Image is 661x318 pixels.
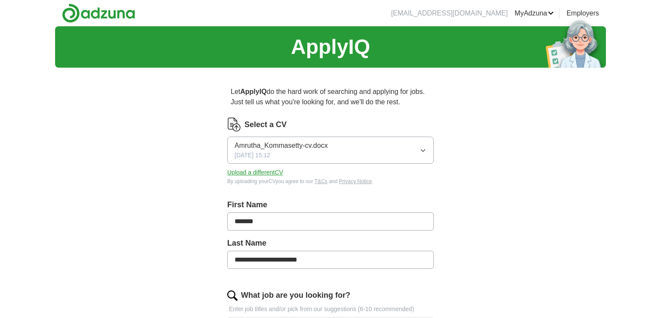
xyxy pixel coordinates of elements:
[291,31,370,62] h1: ApplyIQ
[227,118,241,131] img: CV Icon
[227,305,434,314] p: Enter job titles and/or pick from our suggestions (6-10 recommended)
[244,119,287,131] label: Select a CV
[240,88,266,95] strong: ApplyIQ
[62,3,135,23] img: Adzuna logo
[227,178,434,185] div: By uploading your CV you agree to our and .
[515,8,554,19] a: MyAdzuna
[227,137,434,164] button: Amrutha_Kommasetty-cv.docx[DATE] 15:12
[391,8,508,19] li: [EMAIL_ADDRESS][DOMAIN_NAME]
[241,290,350,301] label: What job are you looking for?
[227,83,434,111] p: Let do the hard work of searching and applying for jobs. Just tell us what you're looking for, an...
[227,168,283,177] button: Upload a differentCV
[227,290,238,301] img: search.png
[339,178,372,184] a: Privacy Notice
[315,178,327,184] a: T&Cs
[566,8,599,19] a: Employers
[235,151,270,160] span: [DATE] 15:12
[227,199,434,211] label: First Name
[227,237,434,249] label: Last Name
[235,140,328,151] span: Amrutha_Kommasetty-cv.docx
